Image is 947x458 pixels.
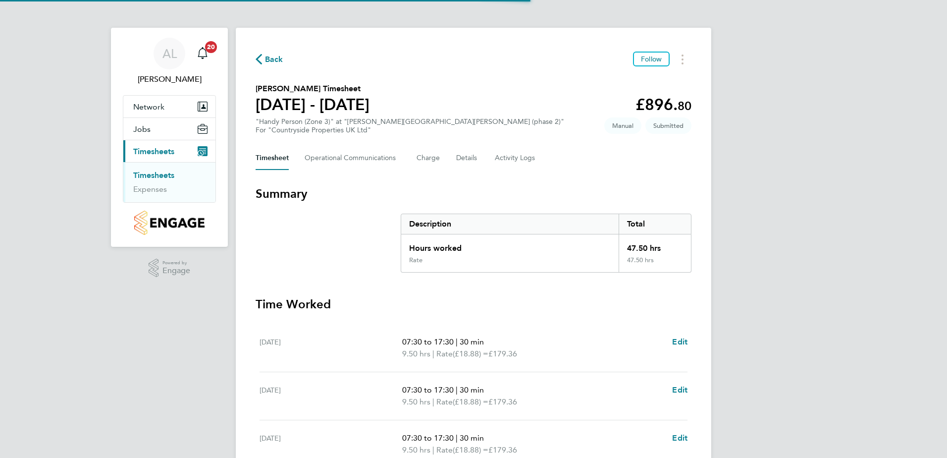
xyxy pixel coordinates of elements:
[162,259,190,267] span: Powered by
[456,433,458,443] span: |
[133,102,164,112] span: Network
[123,73,216,85] span: Adam Large
[256,186,691,202] h3: Summary
[256,126,564,134] div: For "Countryside Properties UK Ltd"
[402,337,454,346] span: 07:30 to 17:30
[436,396,453,408] span: Rate
[256,53,283,65] button: Back
[256,296,691,312] h3: Time Worked
[635,95,691,114] app-decimal: £896.
[401,214,619,234] div: Description
[134,211,204,235] img: countryside-properties-logo-retina.png
[123,140,215,162] button: Timesheets
[460,385,484,395] span: 30 min
[256,95,369,114] h1: [DATE] - [DATE]
[678,99,691,113] span: 80
[619,214,691,234] div: Total
[436,348,453,360] span: Rate
[402,397,430,406] span: 9.50 hrs
[401,214,691,273] div: Summary
[123,38,216,85] a: AL[PERSON_NAME]
[260,432,402,456] div: [DATE]
[488,349,517,358] span: £179.36
[432,445,434,455] span: |
[672,433,687,443] span: Edit
[672,384,687,396] a: Edit
[256,146,289,170] button: Timesheet
[401,234,619,256] div: Hours worked
[453,397,488,406] span: (£18.88) =
[402,349,430,358] span: 9.50 hrs
[305,146,401,170] button: Operational Communications
[432,397,434,406] span: |
[402,385,454,395] span: 07:30 to 17:30
[402,433,454,443] span: 07:30 to 17:30
[619,256,691,272] div: 47.50 hrs
[256,117,564,134] div: "Handy Person (Zone 3)" at "[PERSON_NAME][GEOGRAPHIC_DATA][PERSON_NAME] (phase 2)"
[604,117,641,134] span: This timesheet was manually created.
[123,96,215,117] button: Network
[674,52,691,67] button: Timesheets Menu
[265,54,283,65] span: Back
[453,445,488,455] span: (£18.88) =
[453,349,488,358] span: (£18.88) =
[260,336,402,360] div: [DATE]
[409,256,422,264] div: Rate
[495,146,536,170] button: Activity Logs
[162,267,190,275] span: Engage
[417,146,440,170] button: Charge
[133,171,174,180] a: Timesheets
[672,336,687,348] a: Edit
[111,28,228,247] nav: Main navigation
[456,146,479,170] button: Details
[672,432,687,444] a: Edit
[133,147,174,156] span: Timesheets
[645,117,691,134] span: This timesheet is Submitted.
[641,55,662,63] span: Follow
[205,41,217,53] span: 20
[123,118,215,140] button: Jobs
[432,349,434,358] span: |
[123,211,216,235] a: Go to home page
[460,337,484,346] span: 30 min
[162,47,177,60] span: AL
[436,444,453,456] span: Rate
[260,384,402,408] div: [DATE]
[193,38,212,69] a: 20
[672,337,687,346] span: Edit
[456,385,458,395] span: |
[460,433,484,443] span: 30 min
[402,445,430,455] span: 9.50 hrs
[456,337,458,346] span: |
[672,385,687,395] span: Edit
[633,52,670,66] button: Follow
[488,445,517,455] span: £179.36
[619,234,691,256] div: 47.50 hrs
[133,184,167,194] a: Expenses
[488,397,517,406] span: £179.36
[256,83,369,95] h2: [PERSON_NAME] Timesheet
[133,124,151,134] span: Jobs
[149,259,191,278] a: Powered byEngage
[123,162,215,202] div: Timesheets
